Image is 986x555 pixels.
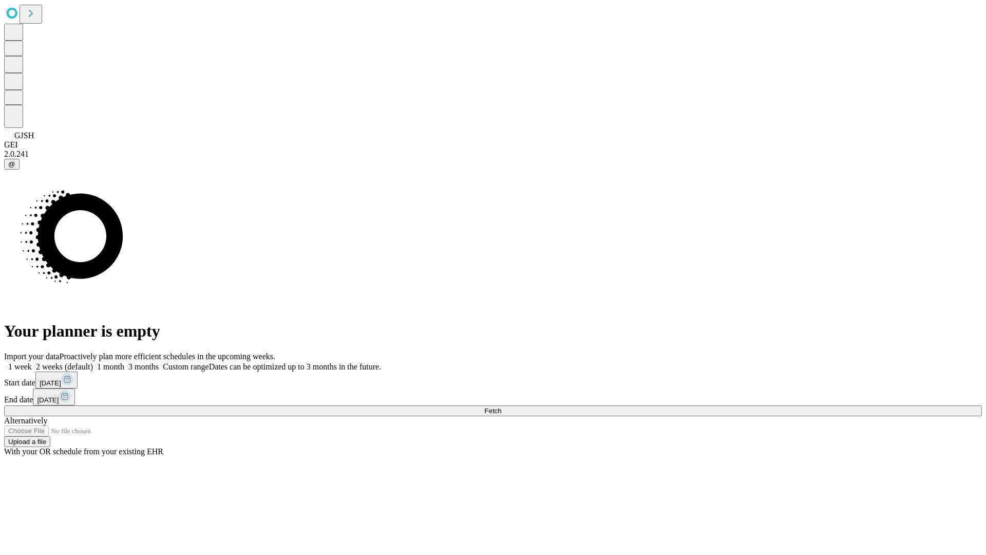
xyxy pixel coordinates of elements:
span: 1 month [97,362,124,371]
span: 1 week [8,362,32,371]
div: Start date [4,372,982,388]
span: 2 weeks (default) [36,362,93,371]
button: Upload a file [4,436,50,447]
span: [DATE] [40,379,61,387]
span: [DATE] [37,396,59,404]
span: GJSH [14,131,34,140]
span: With your OR schedule from your existing EHR [4,447,163,456]
button: Fetch [4,405,982,416]
h1: Your planner is empty [4,322,982,341]
button: @ [4,159,20,170]
button: [DATE] [33,388,75,405]
span: Proactively plan more efficient schedules in the upcoming weeks. [60,352,275,361]
span: Fetch [484,407,501,415]
div: 2.0.241 [4,150,982,159]
span: Import your data [4,352,60,361]
div: GEI [4,140,982,150]
span: @ [8,160,15,168]
button: [DATE] [35,372,78,388]
span: Dates can be optimized up to 3 months in the future. [209,362,381,371]
span: Custom range [163,362,208,371]
div: End date [4,388,982,405]
span: Alternatively [4,416,47,425]
span: 3 months [128,362,159,371]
